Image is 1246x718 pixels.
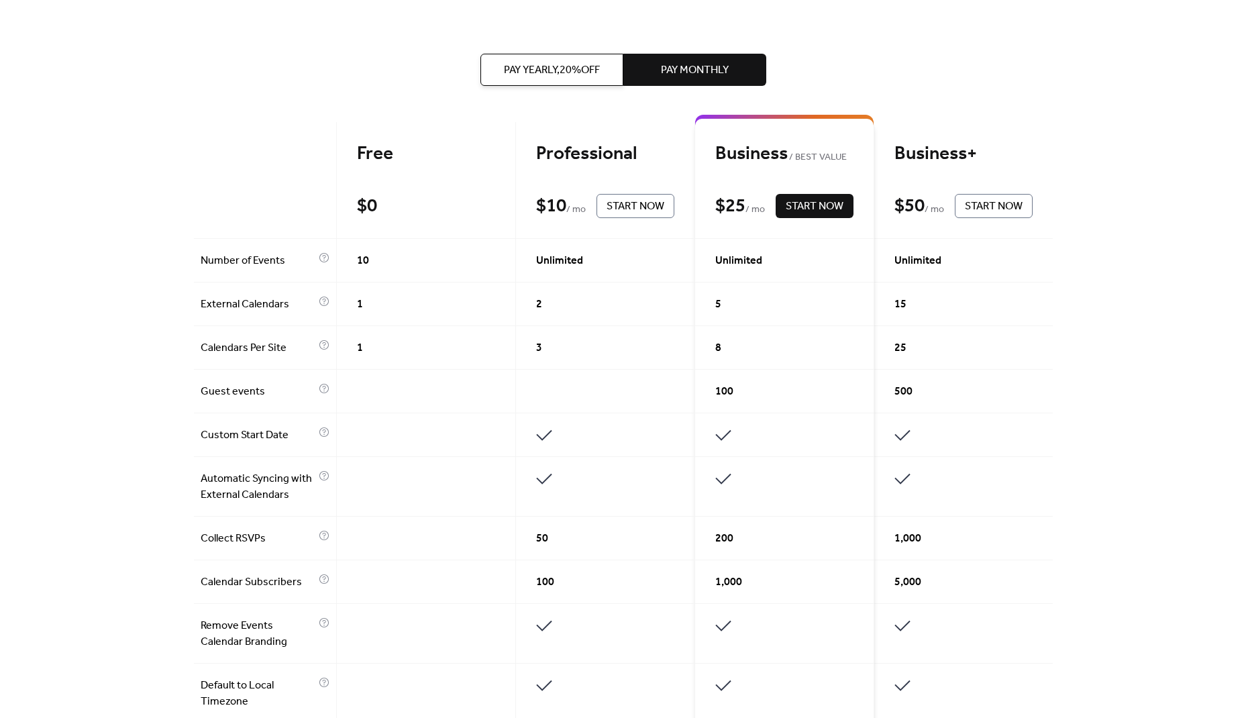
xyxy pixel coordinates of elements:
span: / mo [925,202,944,218]
div: $ 25 [715,195,745,218]
span: Unlimited [894,253,941,269]
span: 8 [715,340,721,356]
span: Guest events [201,384,315,400]
div: $ 0 [357,195,377,218]
span: 1 [357,297,363,313]
span: Calendars Per Site [201,340,315,356]
span: 200 [715,531,733,547]
span: 25 [894,340,906,356]
span: Calendar Subscribers [201,574,315,591]
span: Automatic Syncing with External Calendars [201,471,315,503]
span: Collect RSVPs [201,531,315,547]
div: $ 10 [536,195,566,218]
span: 3 [536,340,542,356]
div: Free [357,142,495,166]
span: 15 [894,297,906,313]
span: Default to Local Timezone [201,678,315,710]
span: Start Now [965,199,1023,215]
div: Business+ [894,142,1033,166]
span: Start Now [786,199,843,215]
span: 50 [536,531,548,547]
span: Pay Monthly [661,62,729,79]
span: Unlimited [536,253,583,269]
span: 100 [715,384,733,400]
span: Unlimited [715,253,762,269]
span: Start Now [607,199,664,215]
span: Pay Yearly, 20% off [504,62,600,79]
span: 10 [357,253,369,269]
button: Pay Monthly [623,54,766,86]
span: External Calendars [201,297,315,313]
span: Number of Events [201,253,315,269]
button: Start Now [955,194,1033,218]
div: Business [715,142,853,166]
div: Professional [536,142,674,166]
span: / mo [566,202,586,218]
button: Start Now [776,194,853,218]
button: Start Now [596,194,674,218]
span: 1 [357,340,363,356]
span: / mo [745,202,765,218]
button: Pay Yearly,20%off [480,54,623,86]
span: 2 [536,297,542,313]
div: $ 50 [894,195,925,218]
span: 1,000 [894,531,921,547]
span: 5 [715,297,721,313]
span: 100 [536,574,554,591]
span: Custom Start Date [201,427,315,444]
span: Remove Events Calendar Branding [201,618,315,650]
span: 500 [894,384,913,400]
span: 1,000 [715,574,742,591]
span: BEST VALUE [788,150,847,166]
span: 5,000 [894,574,921,591]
